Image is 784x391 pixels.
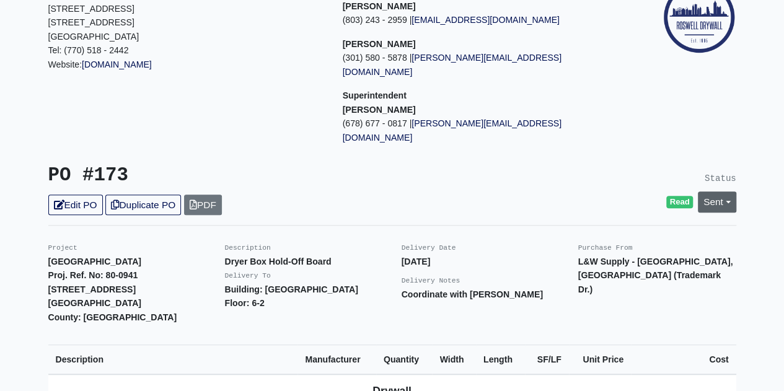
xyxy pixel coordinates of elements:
[705,174,736,183] small: Status
[402,244,456,252] small: Delivery Date
[432,345,475,374] th: Width
[376,345,433,374] th: Quantity
[412,15,560,25] a: [EMAIL_ADDRESS][DOMAIN_NAME]
[105,195,181,215] a: Duplicate PO
[48,30,324,44] p: [GEOGRAPHIC_DATA]
[402,289,543,299] strong: Coordinate with [PERSON_NAME]
[343,118,562,143] a: [PERSON_NAME][EMAIL_ADDRESS][DOMAIN_NAME]
[48,257,141,266] strong: [GEOGRAPHIC_DATA]
[525,345,569,374] th: SF/LF
[225,298,265,308] strong: Floor: 6-2
[225,272,271,279] small: Delivery To
[225,257,332,266] strong: Dryer Box Hold-Off Board
[48,195,103,215] a: Edit PO
[343,116,619,144] p: (678) 677 - 0817 |
[48,15,324,30] p: [STREET_ADDRESS]
[225,244,271,252] small: Description
[578,244,633,252] small: Purchase From
[666,196,693,208] span: Read
[48,312,177,322] strong: County: [GEOGRAPHIC_DATA]
[48,244,77,252] small: Project
[48,284,136,294] strong: [STREET_ADDRESS]
[476,345,525,374] th: Length
[343,90,407,100] span: Superintendent
[343,51,619,79] p: (301) 580 - 5878 |
[82,59,152,69] a: [DOMAIN_NAME]
[297,345,376,374] th: Manufacturer
[48,298,141,308] strong: [GEOGRAPHIC_DATA]
[48,270,138,280] strong: Proj. Ref. No: 80-0941
[578,255,736,297] p: L&W Supply - [GEOGRAPHIC_DATA], [GEOGRAPHIC_DATA] (Trademark Dr.)
[184,195,222,215] a: PDF
[48,345,298,374] th: Description
[343,1,416,11] strong: [PERSON_NAME]
[402,277,460,284] small: Delivery Notes
[343,105,416,115] strong: [PERSON_NAME]
[48,2,324,16] p: [STREET_ADDRESS]
[343,39,416,49] strong: [PERSON_NAME]
[225,284,358,294] strong: Building: [GEOGRAPHIC_DATA]
[698,191,736,212] a: Sent
[48,43,324,58] p: Tel: (770) 518 - 2442
[631,345,736,374] th: Cost
[569,345,631,374] th: Unit Price
[402,257,431,266] strong: [DATE]
[48,164,383,187] h3: PO #173
[343,53,562,77] a: [PERSON_NAME][EMAIL_ADDRESS][DOMAIN_NAME]
[343,13,619,27] p: (803) 243 - 2959 |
